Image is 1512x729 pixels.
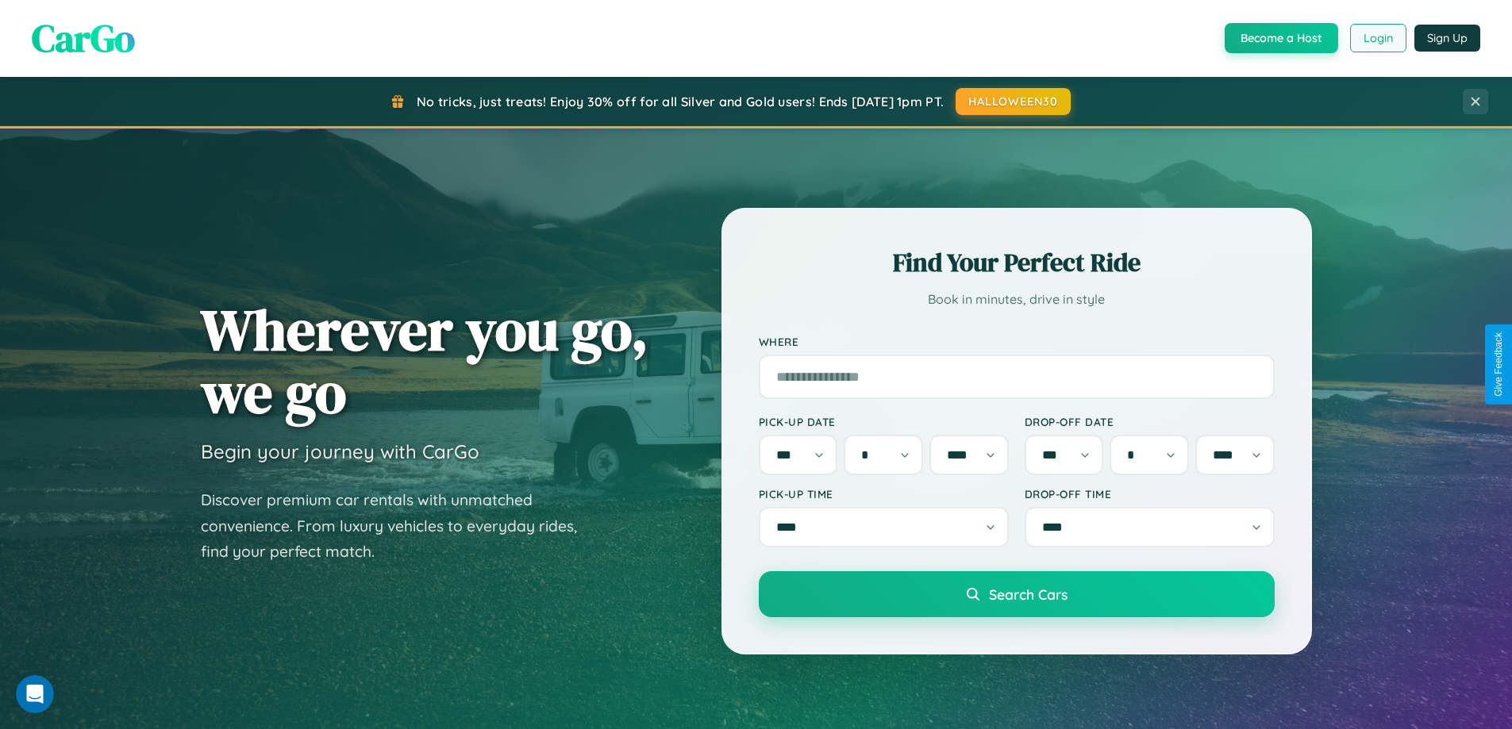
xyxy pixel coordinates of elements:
[759,245,1275,280] h2: Find Your Perfect Ride
[16,675,54,713] iframe: Intercom live chat
[201,487,598,565] p: Discover premium car rentals with unmatched convenience. From luxury vehicles to everyday rides, ...
[417,94,944,109] span: No tricks, just treats! Enjoy 30% off for all Silver and Gold users! Ends [DATE] 1pm PT.
[201,439,479,463] h3: Begin your journey with CarGo
[201,298,648,424] h1: Wherever you go, we go
[1350,24,1406,52] button: Login
[759,335,1275,348] label: Where
[759,571,1275,617] button: Search Cars
[1025,415,1275,428] label: Drop-off Date
[759,487,1009,501] label: Pick-up Time
[1493,332,1504,397] div: Give Feedback
[1025,487,1275,501] label: Drop-off Time
[759,288,1275,311] p: Book in minutes, drive in style
[1414,25,1480,52] button: Sign Up
[759,415,1009,428] label: Pick-up Date
[1225,23,1338,53] button: Become a Host
[956,88,1071,115] button: HALLOWEEN30
[32,12,135,64] span: CarGo
[989,585,1068,603] span: Search Cars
